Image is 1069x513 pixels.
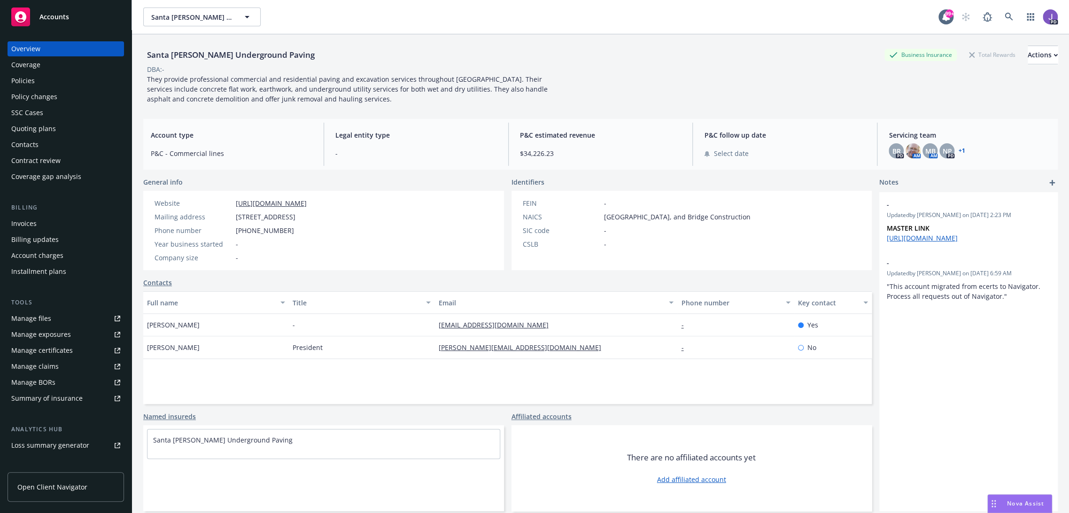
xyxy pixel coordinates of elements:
span: Servicing team [889,130,1050,140]
span: [STREET_ADDRESS] [236,212,295,222]
a: Loss summary generator [8,438,124,453]
div: Phone number [155,225,232,235]
button: Key contact [794,291,872,314]
button: Phone number [677,291,794,314]
span: Accounts [39,13,69,21]
span: Identifiers [511,177,544,187]
span: General info [143,177,183,187]
a: SSC Cases [8,105,124,120]
strong: MASTER LINK [887,224,930,233]
a: Manage claims [8,359,124,374]
span: Nova Assist [1007,499,1044,507]
a: Contacts [8,137,124,152]
a: Manage files [8,311,124,326]
span: BR [892,146,900,156]
div: Manage certificates [11,343,73,358]
a: Report a Bug [978,8,997,26]
div: FEIN [523,198,600,208]
div: Title [293,298,420,308]
div: SSC Cases [11,105,43,120]
div: Mailing address [155,212,232,222]
span: [PERSON_NAME] [147,342,200,352]
span: Yes [807,320,818,330]
div: Billing updates [11,232,59,247]
div: Tools [8,298,124,307]
a: Add affiliated account [657,474,726,484]
span: - [236,239,238,249]
span: P&C estimated revenue [520,130,682,140]
div: Year business started [155,239,232,249]
div: Loss summary generator [11,438,89,453]
span: MB [925,146,935,156]
a: Accounts [8,4,124,30]
a: [PERSON_NAME][EMAIL_ADDRESS][DOMAIN_NAME] [438,343,608,352]
div: Policies [11,73,35,88]
div: Website [155,198,232,208]
a: [URL][DOMAIN_NAME] [236,199,307,208]
div: Policy changes [11,89,57,104]
a: Installment plans [8,264,124,279]
div: -Updatedby [PERSON_NAME] on [DATE] 6:59 AM"This account migrated from ecerts to Navigator. Proces... [879,250,1058,309]
span: President [293,342,323,352]
span: Open Client Navigator [17,482,87,492]
div: Key contact [798,298,858,308]
span: Santa [PERSON_NAME] Underground Paving [151,12,232,22]
a: Santa [PERSON_NAME] Underground Paving [153,435,293,444]
a: Summary of insurance [8,391,124,406]
a: [URL][DOMAIN_NAME] [887,233,958,242]
div: Billing [8,203,124,212]
div: SIC code [523,225,600,235]
div: Coverage gap analysis [11,169,81,184]
div: Business Insurance [884,49,957,61]
div: Coverage [11,57,40,72]
div: Analytics hub [8,425,124,434]
div: Santa [PERSON_NAME] Underground Paving [143,49,318,61]
span: - [604,225,606,235]
span: No [807,342,816,352]
span: - [604,198,606,208]
button: Title [289,291,434,314]
a: - [681,320,691,329]
a: Manage BORs [8,375,124,390]
button: Santa [PERSON_NAME] Underground Paving [143,8,261,26]
div: Full name [147,298,275,308]
a: Contacts [143,278,172,288]
div: CSLB [523,239,600,249]
div: Total Rewards [964,49,1020,61]
img: photo [906,143,921,158]
button: Full name [143,291,289,314]
span: "This account migrated from ecerts to Navigator. Process all requests out of Navigator." [887,282,1042,301]
div: Summary of insurance [11,391,83,406]
span: - [887,200,1026,210]
div: Contract review [11,153,61,168]
button: Nova Assist [987,494,1052,513]
span: Notes [879,177,899,188]
div: 99+ [945,9,953,18]
span: Legal entity type [335,130,497,140]
a: Billing updates [8,232,124,247]
a: Search [999,8,1018,26]
button: Actions [1028,46,1058,64]
span: - [293,320,295,330]
span: Select date [713,148,748,158]
a: +1 [958,148,965,154]
span: [PERSON_NAME] [147,320,200,330]
a: Invoices [8,216,124,231]
div: DBA: - [147,64,164,74]
a: Manage exposures [8,327,124,342]
div: Manage BORs [11,375,55,390]
div: Manage claims [11,359,59,374]
span: - [236,253,238,263]
a: Overview [8,41,124,56]
div: Drag to move [988,495,999,513]
a: Coverage gap analysis [8,169,124,184]
a: Policies [8,73,124,88]
div: Contacts [11,137,39,152]
span: P&C follow up date [704,130,866,140]
button: Email [434,291,677,314]
a: Named insureds [143,412,196,421]
span: Updated by [PERSON_NAME] on [DATE] 2:23 PM [887,211,1050,219]
div: Installment plans [11,264,66,279]
a: add [1046,177,1058,188]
